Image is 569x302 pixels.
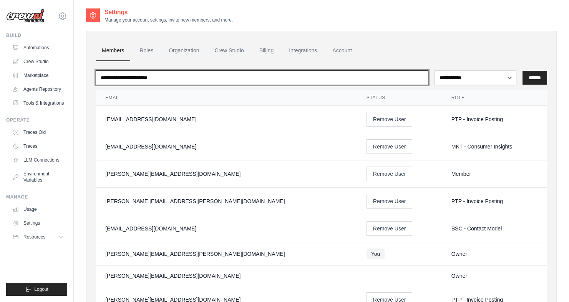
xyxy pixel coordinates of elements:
[451,225,537,232] div: BSC - Contact Model
[6,117,67,123] div: Operate
[367,249,385,259] span: You
[105,170,348,178] div: [PERSON_NAME][EMAIL_ADDRESS][DOMAIN_NAME]
[105,197,348,205] div: [PERSON_NAME][EMAIL_ADDRESS][PERSON_NAME][DOMAIN_NAME]
[367,139,413,154] button: Remove User
[133,40,159,61] a: Roles
[105,8,233,17] h2: Settings
[451,115,537,123] div: PTP - Invoice Posting
[105,225,348,232] div: [EMAIL_ADDRESS][DOMAIN_NAME]
[96,90,357,106] th: Email
[6,32,67,38] div: Build
[253,40,280,61] a: Billing
[9,168,67,186] a: Environment Variables
[451,250,537,258] div: Owner
[367,194,413,209] button: Remove User
[6,9,45,23] img: Logo
[9,97,67,109] a: Tools & Integrations
[6,194,67,200] div: Manage
[326,40,358,61] a: Account
[105,115,348,123] div: [EMAIL_ADDRESS][DOMAIN_NAME]
[9,140,67,152] a: Traces
[357,90,442,106] th: Status
[163,40,205,61] a: Organization
[9,154,67,166] a: LLM Connections
[367,221,413,236] button: Remove User
[34,286,48,292] span: Logout
[105,17,233,23] p: Manage your account settings, invite new members, and more.
[442,90,547,106] th: Role
[367,167,413,181] button: Remove User
[9,69,67,82] a: Marketplace
[451,272,537,280] div: Owner
[367,112,413,127] button: Remove User
[451,197,537,205] div: PTP - Invoice Posting
[209,40,250,61] a: Crew Studio
[105,272,348,280] div: [PERSON_NAME][EMAIL_ADDRESS][DOMAIN_NAME]
[9,217,67,229] a: Settings
[105,250,348,258] div: [PERSON_NAME][EMAIL_ADDRESS][PERSON_NAME][DOMAIN_NAME]
[451,170,537,178] div: Member
[9,203,67,215] a: Usage
[96,40,130,61] a: Members
[6,283,67,296] button: Logout
[9,231,67,243] button: Resources
[9,83,67,95] a: Agents Repository
[451,143,537,150] div: MKT - Consumer Insights
[9,55,67,68] a: Crew Studio
[105,143,348,150] div: [EMAIL_ADDRESS][DOMAIN_NAME]
[9,126,67,138] a: Traces Old
[283,40,323,61] a: Integrations
[9,42,67,54] a: Automations
[23,234,45,240] span: Resources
